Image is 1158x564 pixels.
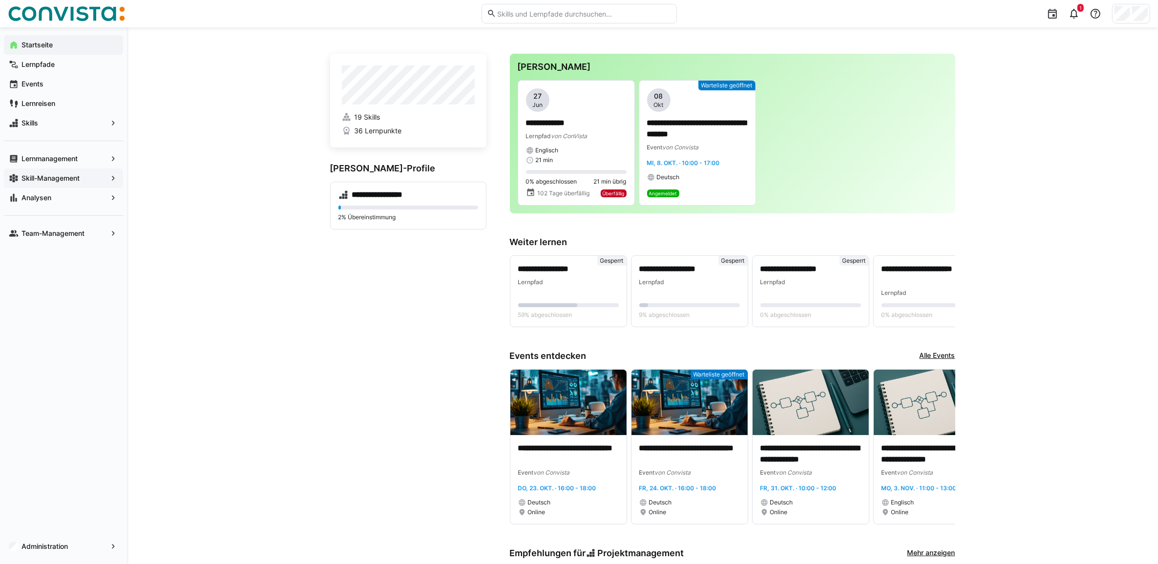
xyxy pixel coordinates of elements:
span: Do, 23. Okt. · 16:00 - 18:00 [518,484,596,492]
span: Lernpfad [882,289,907,296]
span: 19 Skills [354,112,380,122]
span: Event [760,469,776,476]
h3: [PERSON_NAME] [518,62,947,72]
a: Alle Events [920,351,955,361]
img: image [753,370,869,435]
img: image [632,370,748,435]
span: Englisch [891,499,914,506]
span: 59% abgeschlossen [518,311,572,319]
span: Lernpfad [518,278,544,286]
span: 9% abgeschlossen [639,311,690,319]
span: 0% abgeschlossen [526,178,577,186]
span: Deutsch [649,499,672,506]
input: Skills und Lernpfade durchsuchen… [496,9,671,18]
a: Mehr anzeigen [907,548,955,559]
span: von Convista [534,469,570,476]
p: 2% Übereinstimmung [338,213,478,221]
span: Englisch [536,146,559,154]
span: von Convista [897,469,933,476]
span: von Convista [776,469,812,476]
span: 102 Tage überfällig [537,189,590,197]
span: 0% abgeschlossen [760,311,812,319]
span: Gesperrt [600,257,624,265]
span: Online [770,508,788,516]
span: Lernpfad [526,132,551,140]
span: Event [639,469,655,476]
h3: Weiter lernen [510,237,955,248]
span: 0% abgeschlossen [882,311,933,319]
img: image [874,370,990,435]
span: Deutsch [770,499,793,506]
span: Lernpfad [639,278,665,286]
span: 27 [533,91,542,101]
span: 1 [1079,5,1082,11]
span: von Convista [663,144,699,151]
span: Online [891,508,909,516]
span: 21 min [536,156,553,164]
span: Angemeldet [649,190,677,196]
h3: Empfehlungen für [510,548,684,559]
span: Event [882,469,897,476]
img: image [510,370,627,435]
span: Warteliste geöffnet [701,82,753,89]
span: Warteliste geöffnet [694,371,745,378]
span: Projektmanagement [597,548,684,559]
span: Event [518,469,534,476]
span: Jun [532,101,543,109]
span: Fr, 31. Okt. · 10:00 - 12:00 [760,484,837,492]
span: Gesperrt [721,257,745,265]
h3: Events entdecken [510,351,587,361]
span: Fr, 24. Okt. · 16:00 - 18:00 [639,484,716,492]
span: Mi, 8. Okt. · 10:00 - 17:00 [647,159,720,167]
span: Lernpfad [760,278,786,286]
span: 21 min übrig [594,178,627,186]
span: Okt [654,101,664,109]
span: von Convista [655,469,691,476]
span: Überfällig [603,190,625,196]
span: 36 Lernpunkte [354,126,401,136]
span: Gesperrt [842,257,866,265]
span: 08 [654,91,663,101]
span: Deutsch [528,499,551,506]
span: Mo, 3. Nov. · 11:00 - 13:00 [882,484,957,492]
span: Event [647,144,663,151]
span: von ConVista [551,132,588,140]
a: 19 Skills [342,112,475,122]
span: Deutsch [657,173,680,181]
h3: [PERSON_NAME]-Profile [330,163,486,174]
span: Online [649,508,667,516]
span: Online [528,508,546,516]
